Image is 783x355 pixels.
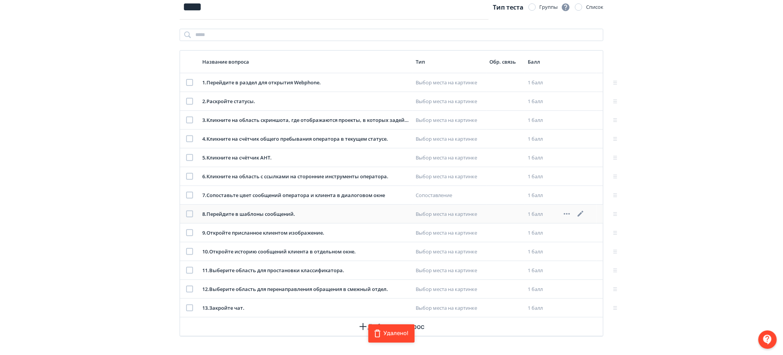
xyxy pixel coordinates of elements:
[528,210,556,218] div: 1 балл
[416,173,483,181] div: Выбор места на картинке
[528,229,556,237] div: 1 балл
[186,317,597,336] button: Добавить вопрос
[540,3,570,12] div: Группы
[528,267,556,274] div: 1 балл
[384,330,409,337] div: Удалено!
[416,304,483,312] div: Выбор места на картинке
[416,229,483,237] div: Выбор места на картинке
[528,58,556,65] div: Балл
[416,192,483,199] div: Сопоставление
[489,58,522,65] div: Обр. связь
[416,117,483,124] div: Выбор места на картинке
[202,304,410,312] div: 13 . Закройте чат.
[416,286,483,293] div: Выбор места на картинке
[416,58,483,65] div: Тип
[416,210,483,218] div: Выбор места на картинке
[493,3,524,12] span: Тип теста
[202,117,410,124] div: 3 . Кликните на область скриншота, где отображаются проекты, в которых задействован оператор.
[202,173,410,181] div: 6 . Кликните на область с ссылками на сторонние инструменты оператора.
[416,248,483,256] div: Выбор места на картинке
[202,210,410,218] div: 8 . Перейдите в шаблоны сообщений.
[202,135,410,143] div: 4 . Кликните на счётчик общего пребывания оператора в текущем статусе.
[528,117,556,124] div: 1 балл
[416,79,483,87] div: Выбор места на картинке
[202,267,410,274] div: 11 . Выберите область для простановки классификатора.
[202,248,410,256] div: 10 . Откройте историю сообщений клиента в отдельном окне.
[416,154,483,162] div: Выбор места на картинке
[202,286,410,293] div: 12 . Выберите область для перенаправления обращения в смежный отдел.
[528,98,556,105] div: 1 балл
[202,58,410,65] div: Название вопроса
[528,135,556,143] div: 1 балл
[528,248,556,256] div: 1 балл
[416,267,483,274] div: Выбор места на картинке
[202,229,410,237] div: 9 . Откройте присланное клиентом изображение.
[528,304,556,312] div: 1 балл
[528,79,556,87] div: 1 балл
[416,98,483,105] div: Выбор места на картинке
[528,286,556,293] div: 1 балл
[202,79,410,87] div: 1 . Перейдите в раздел для открытия Webphone.
[528,192,556,199] div: 1 балл
[202,192,410,199] div: 7 . Сопоставьте цвет сообщений оператора и клиента в диалоговом окне
[528,154,556,162] div: 1 балл
[202,98,410,105] div: 2 . Раскройте статусы.
[528,173,556,181] div: 1 балл
[416,135,483,143] div: Выбор места на картинке
[202,154,410,162] div: 5 . Кликните на счётчик AHT.
[586,3,603,11] div: Список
